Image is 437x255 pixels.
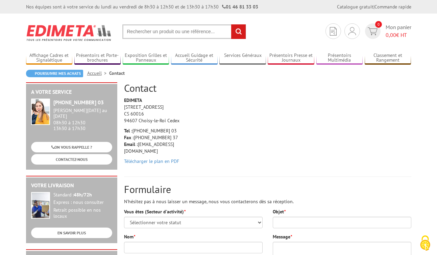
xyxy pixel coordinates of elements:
[31,142,112,152] a: ON VOUS RAPPELLE ?
[26,70,83,77] a: Poursuivre mes achats
[87,70,109,76] a: Accueil
[268,52,314,64] a: Présentoirs Presse et Journaux
[219,52,266,64] a: Services Généraux
[363,23,411,39] a: devis rapide 0 Mon panier 0,00€ HT
[368,27,378,35] img: devis rapide
[124,97,142,103] strong: EDIMETA
[124,82,411,93] h2: Contact
[171,52,218,64] a: Accueil Guidage et Sécurité
[413,232,437,255] button: Cookies (fenêtre modale)
[109,70,125,77] li: Contact
[273,233,292,240] label: Message
[316,52,363,64] a: Présentoirs Multimédia
[374,4,411,10] a: Commande rapide
[124,233,135,240] label: Nom
[31,183,112,189] h2: Votre livraison
[124,128,132,134] strong: Tel :
[53,192,112,198] div: Standard :
[124,134,134,141] strong: Fax :
[124,97,188,124] p: [STREET_ADDRESS] CS 60016 94607 Choisy-le-Roi Cedex
[122,24,246,39] input: Rechercher un produit ou une référence...
[386,31,396,38] span: 0,00
[53,199,112,206] div: Express : nous consulter
[273,208,286,215] label: Objet
[123,52,169,64] a: Exposition Grilles et Panneaux
[337,4,373,10] a: Catalogue gratuit
[417,235,434,252] img: Cookies (fenêtre modale)
[386,31,411,39] span: € HT
[365,52,411,64] a: Classement et Rangement
[124,158,179,164] a: Télécharger le plan en PDF
[124,141,138,147] strong: Email :
[74,52,121,64] a: Présentoirs et Porte-brochures
[124,198,411,205] p: N'hésitez pas à nous laisser un message, nous vous contacterons dès sa réception.
[31,154,112,165] a: CONTACTEZ-NOUS
[74,192,92,198] strong: 48h/72h
[26,52,73,64] a: Affichage Cadres et Signalétique
[53,108,112,131] div: 08h30 à 12h30 13h30 à 17h30
[231,24,246,39] input: rechercher
[26,20,112,45] img: Edimeta
[31,192,50,219] img: widget-livraison.jpg
[348,27,356,35] img: devis rapide
[222,4,258,10] strong: 01 46 81 33 03
[386,23,411,39] span: Mon panier
[31,89,112,95] h2: A votre service
[330,27,337,36] img: devis rapide
[124,127,188,154] p: [PHONE_NUMBER] 03 [PHONE_NUMBER] 37 [EMAIL_ADDRESS][DOMAIN_NAME]
[53,207,112,219] div: Retrait possible en nos locaux
[337,3,411,10] div: |
[124,184,411,195] h2: Formulaire
[375,21,382,28] span: 0
[26,3,258,10] div: Nos équipes sont à votre service du lundi au vendredi de 8h30 à 12h30 et de 13h30 à 17h30
[53,108,112,119] div: [PERSON_NAME][DATE] au [DATE]
[31,99,50,125] img: widget-service.jpg
[124,208,186,215] label: Vous êtes (Secteur d'activité)
[31,228,112,238] a: EN SAVOIR PLUS
[53,99,104,106] strong: [PHONE_NUMBER] 03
